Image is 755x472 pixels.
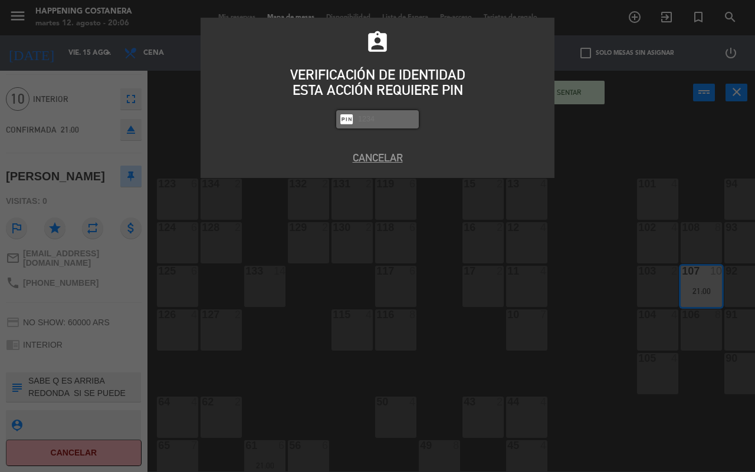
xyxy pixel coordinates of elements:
div: ESTA ACCIÓN REQUIERE PIN [209,82,546,98]
input: 1234 [357,113,416,126]
i: fiber_pin [339,112,354,127]
i: assignment_ind [365,30,390,55]
button: Cancelar [209,150,546,166]
div: VERIFICACIÓN DE IDENTIDAD [209,67,546,82]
